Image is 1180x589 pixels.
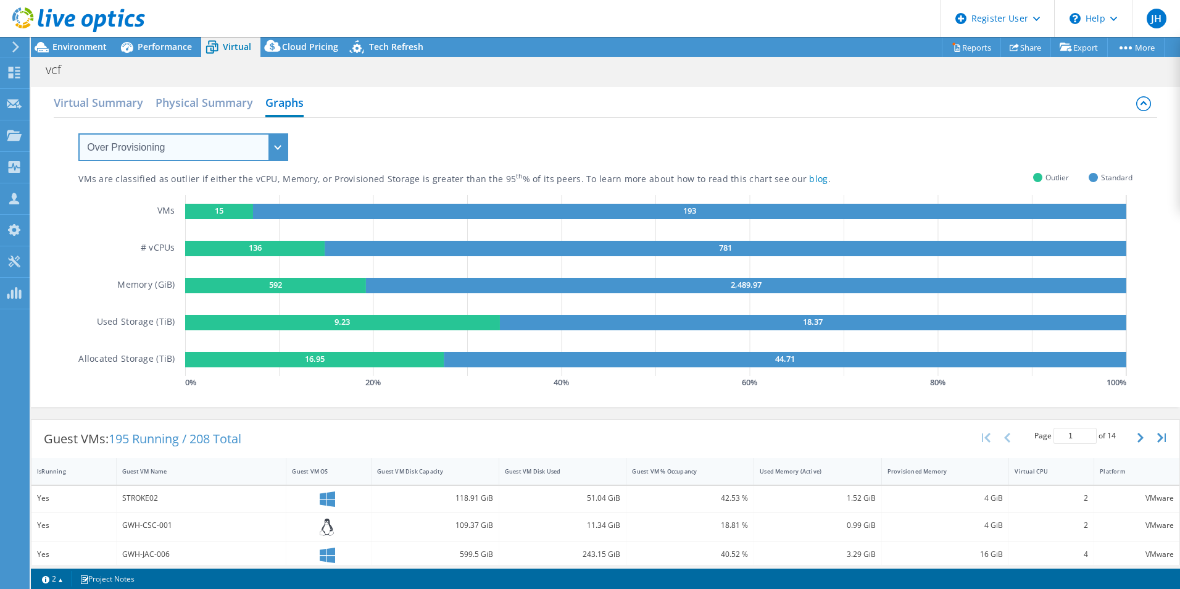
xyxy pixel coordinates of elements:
text: 781 [719,242,732,253]
text: 18.37 [803,316,823,327]
text: 40 % [554,377,569,388]
div: Guest VM OS [292,467,351,475]
div: 51.04 GiB [505,491,621,505]
div: 243.15 GiB [505,548,621,561]
h5: Used Storage (TiB) [97,315,175,330]
div: 118.91 GiB [377,491,493,505]
div: GWH-JAC-006 [122,548,281,561]
div: STROKE02 [122,491,281,505]
div: IsRunning [37,467,96,475]
div: 11.34 GiB [505,519,621,532]
sup: th [516,172,523,180]
div: VMware [1100,519,1174,532]
div: Virtual CPU [1015,467,1073,475]
div: Yes [37,519,110,532]
a: Reports [942,38,1001,57]
a: More [1107,38,1165,57]
div: Guest VM Disk Used [505,467,606,475]
text: 80 % [930,377,945,388]
text: 0 % [185,377,196,388]
div: Guest VM % Occupancy [632,467,733,475]
div: 4 [1015,548,1088,561]
div: 16 GiB [887,548,1003,561]
div: 109.37 GiB [377,519,493,532]
div: GWH-CSC-001 [122,519,281,532]
text: 100 % [1107,377,1126,388]
text: 592 [269,279,282,290]
text: 60 % [742,377,757,388]
div: Yes [37,548,110,561]
span: JH [1147,9,1166,28]
text: 2,489.97 [731,279,762,290]
h1: vcf [40,63,80,77]
div: Provisioned Memory [887,467,989,475]
h2: Virtual Summary [54,90,143,115]
div: 4 GiB [887,519,1003,532]
span: Standard [1101,170,1132,185]
a: Export [1050,38,1108,57]
svg: \n [1070,13,1081,24]
span: Virtual [223,41,251,52]
text: 44.71 [775,353,795,364]
span: Cloud Pricing [282,41,338,52]
div: VMware [1100,548,1174,561]
span: Page of [1034,428,1116,444]
div: 4 GiB [887,491,1003,505]
div: Guest VM Disk Capacity [377,467,478,475]
a: Share [1000,38,1051,57]
div: 2 [1015,491,1088,505]
div: 40.52 % [632,548,748,561]
span: Tech Refresh [369,41,423,52]
div: Used Memory (Active) [760,467,861,475]
span: Performance [138,41,192,52]
input: jump to page [1053,428,1097,444]
a: 2 [33,571,72,587]
text: 136 [248,242,261,253]
div: Platform [1100,467,1159,475]
text: 15 [215,205,223,216]
div: 0.99 GiB [760,519,876,532]
div: 18.81 % [632,519,748,532]
span: 195 Running / 208 Total [109,430,241,447]
text: 16.95 [304,353,324,364]
text: 193 [683,205,696,216]
svg: GaugeChartPercentageAxisTexta [185,376,1132,388]
div: 3.29 GiB [760,548,876,561]
div: Guest VM Name [122,467,266,475]
h2: Physical Summary [156,90,253,115]
a: Project Notes [71,571,143,587]
span: Environment [52,41,107,52]
div: 1.52 GiB [760,491,876,505]
text: 20 % [365,377,381,388]
div: 42.53 % [632,491,748,505]
span: Outlier [1045,170,1069,185]
div: 599.5 GiB [377,548,493,561]
div: VMs are classified as outlier if either the vCPU, Memory, or Provisioned Storage is greater than ... [78,173,892,185]
h5: Memory (GiB) [117,278,175,293]
h5: # vCPUs [141,241,175,256]
text: 9.23 [334,316,350,327]
div: 2 [1015,519,1088,532]
span: 14 [1107,430,1116,441]
h2: Graphs [265,90,304,117]
div: Guest VMs: [31,420,254,458]
h5: Allocated Storage (TiB) [78,352,175,367]
h5: VMs [157,204,175,219]
a: blog [809,173,828,185]
div: VMware [1100,491,1174,505]
div: Yes [37,491,110,505]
